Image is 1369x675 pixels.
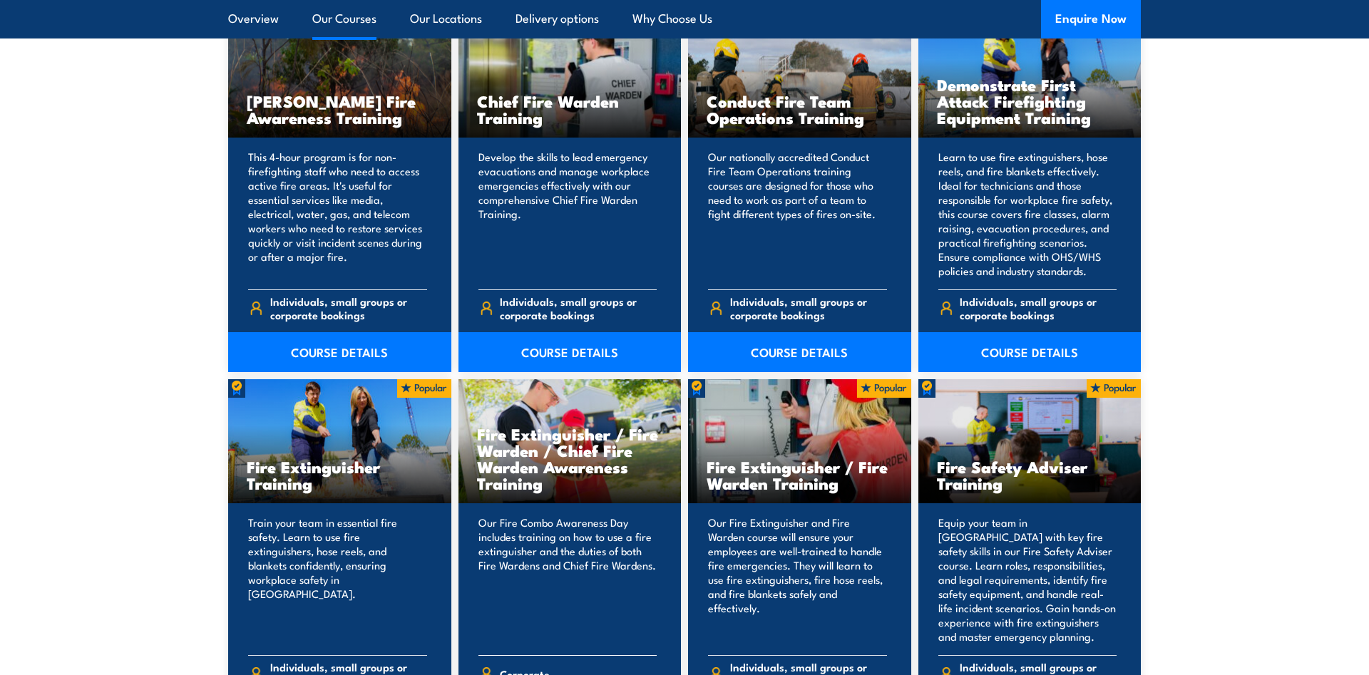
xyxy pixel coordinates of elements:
[247,93,433,125] h3: [PERSON_NAME] Fire Awareness Training
[248,515,427,644] p: Train your team in essential fire safety. Learn to use fire extinguishers, hose reels, and blanke...
[248,150,427,278] p: This 4-hour program is for non-firefighting staff who need to access active fire areas. It's usef...
[477,426,663,491] h3: Fire Extinguisher / Fire Warden / Chief Fire Warden Awareness Training
[938,515,1117,644] p: Equip your team in [GEOGRAPHIC_DATA] with key fire safety skills in our Fire Safety Adviser cours...
[478,150,657,278] p: Develop the skills to lead emergency evacuations and manage workplace emergencies effectively wit...
[270,294,427,321] span: Individuals, small groups or corporate bookings
[458,332,682,372] a: COURSE DETAILS
[730,294,887,321] span: Individuals, small groups or corporate bookings
[707,458,893,491] h3: Fire Extinguisher / Fire Warden Training
[938,150,1117,278] p: Learn to use fire extinguishers, hose reels, and fire blankets effectively. Ideal for technicians...
[688,332,911,372] a: COURSE DETAILS
[960,294,1117,321] span: Individuals, small groups or corporate bookings
[500,294,657,321] span: Individuals, small groups or corporate bookings
[708,150,887,278] p: Our nationally accredited Conduct Fire Team Operations training courses are designed for those wh...
[937,458,1123,491] h3: Fire Safety Adviser Training
[477,93,663,125] h3: Chief Fire Warden Training
[708,515,887,644] p: Our Fire Extinguisher and Fire Warden course will ensure your employees are well-trained to handl...
[707,93,893,125] h3: Conduct Fire Team Operations Training
[478,515,657,644] p: Our Fire Combo Awareness Day includes training on how to use a fire extinguisher and the duties o...
[937,76,1123,125] h3: Demonstrate First Attack Firefighting Equipment Training
[228,332,451,372] a: COURSE DETAILS
[247,458,433,491] h3: Fire Extinguisher Training
[918,332,1142,372] a: COURSE DETAILS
